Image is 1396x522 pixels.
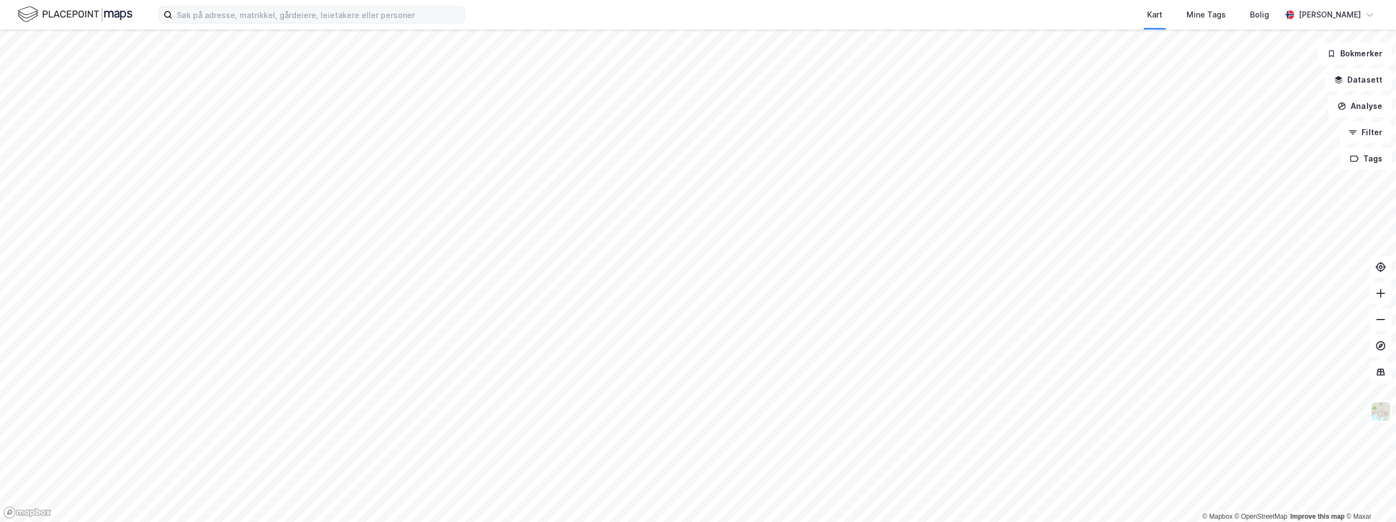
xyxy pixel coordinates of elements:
a: Improve this map [1290,513,1345,520]
div: Mine Tags [1186,8,1226,21]
div: Bolig [1250,8,1269,21]
div: Kontrollprogram for chat [1341,469,1396,522]
a: Mapbox homepage [3,506,51,519]
button: Filter [1339,121,1392,143]
button: Analyse [1328,95,1392,117]
div: Kart [1147,8,1162,21]
a: OpenStreetMap [1235,513,1288,520]
a: Mapbox [1202,513,1232,520]
button: Bokmerker [1318,43,1392,65]
img: logo.f888ab2527a4732fd821a326f86c7f29.svg [18,5,132,24]
iframe: Chat Widget [1341,469,1396,522]
button: Datasett [1325,69,1392,91]
input: Søk på adresse, matrikkel, gårdeiere, leietakere eller personer [172,7,464,23]
div: [PERSON_NAME] [1299,8,1361,21]
button: Tags [1341,148,1392,170]
img: Z [1370,401,1391,422]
